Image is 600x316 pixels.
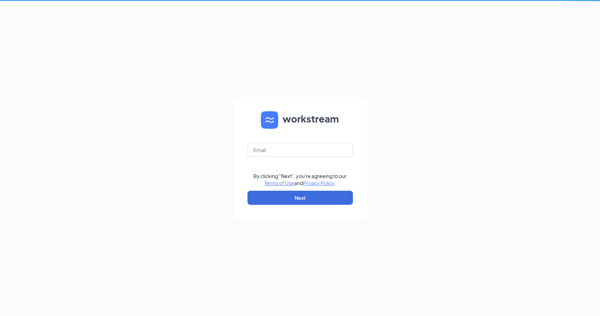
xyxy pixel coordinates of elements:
[264,180,294,186] a: Terms of Use
[247,143,353,157] input: Email
[247,191,353,205] button: Next
[303,180,334,186] a: Privacy Policy
[261,111,340,129] img: WS logo and Workstream text
[253,172,347,187] div: By clicking "Next", you're agreeing to our and .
